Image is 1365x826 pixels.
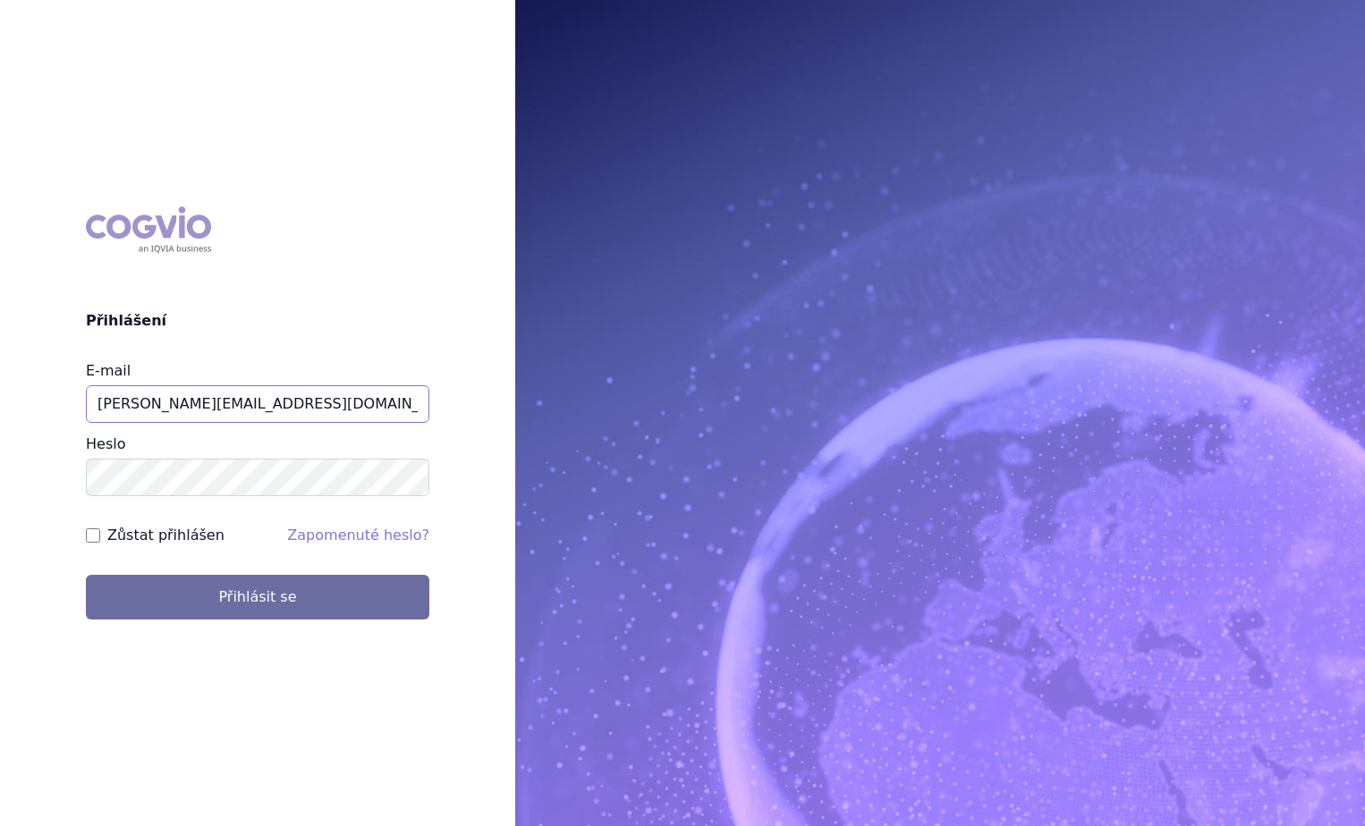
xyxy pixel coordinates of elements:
div: COGVIO [86,206,211,253]
button: Přihlásit se [86,575,429,619]
label: E-mail [86,362,131,379]
a: Zapomenuté heslo? [287,527,429,544]
h2: Přihlášení [86,310,429,332]
label: Heslo [86,435,125,452]
label: Zůstat přihlášen [107,525,225,546]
